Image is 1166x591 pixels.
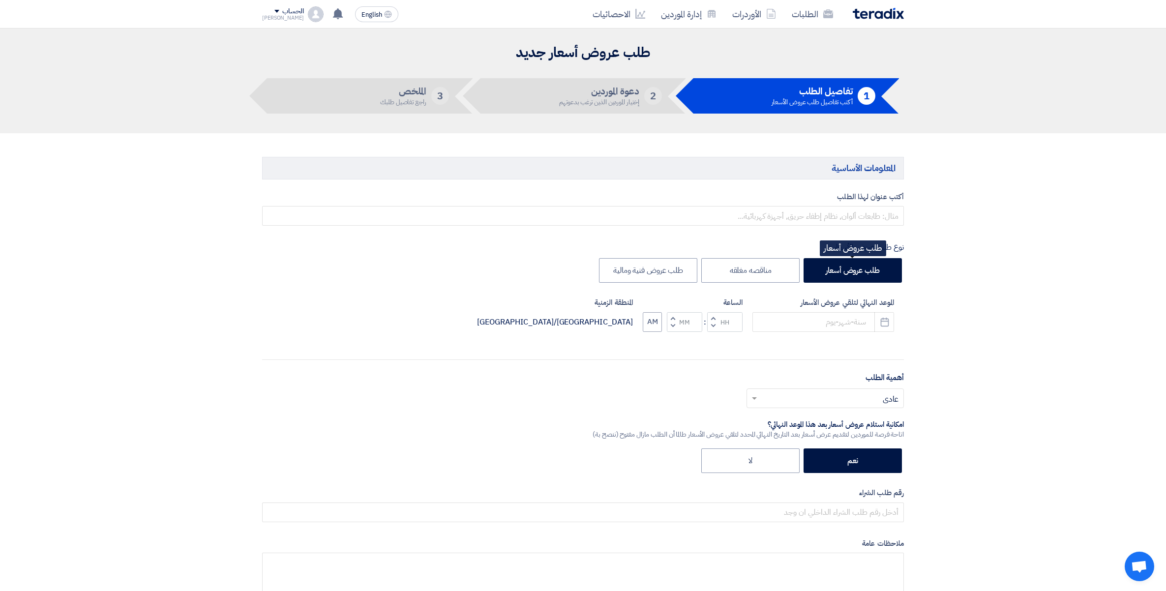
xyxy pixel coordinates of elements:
[772,99,853,105] div: أكتب تفاصيل طلب عروض الأسعار
[262,43,904,62] h2: طلب عروض أسعار جديد
[707,312,743,332] input: Hours
[644,87,662,105] div: 2
[477,316,633,328] div: [GEOGRAPHIC_DATA]/[GEOGRAPHIC_DATA]
[262,487,904,499] label: رقم طلب الشراء
[593,420,904,430] div: امكانية استلام عروض أسعار بعد هذا الموعد النهائي؟
[752,297,894,308] label: الموعد النهائي لتلقي عروض الأسعار
[262,241,904,253] div: نوع طلب عروض الأسعار
[653,2,724,26] a: إدارة الموردين
[559,87,640,96] h5: دعوة الموردين
[643,297,743,308] label: الساعة
[667,312,702,332] input: Minutes
[262,502,904,522] input: أدخل رقم طلب الشراء الداخلي ان وجد
[262,15,304,21] div: [PERSON_NAME]
[593,429,904,440] div: اتاحة فرصة للموردين لتقديم عرض أسعار بعد التاريخ النهائي المحدد لتلقي عروض الأسعار طالما أن الطلب...
[1125,552,1154,581] div: Open chat
[361,11,382,18] span: English
[355,6,398,22] button: English
[804,258,902,283] label: طلب عروض أسعار
[858,87,875,105] div: 1
[772,87,853,96] h5: تفاصيل الطلب
[380,99,426,105] div: راجع تفاصيل طلبك
[477,297,633,308] label: المنطقة الزمنية
[599,258,697,283] label: طلب عروض فنية ومالية
[820,240,886,256] div: طلب عروض أسعار
[784,2,841,26] a: الطلبات
[866,372,904,384] label: أهمية الطلب
[804,448,902,473] label: نعم
[308,6,324,22] img: profile_test.png
[585,2,653,26] a: الاحصائيات
[380,87,426,96] h5: الملخص
[702,316,707,328] div: :
[262,191,904,203] label: أكتب عنوان لهذا الطلب
[559,99,640,105] div: إختيار الموردين الذين ترغب بدعوتهم
[853,8,904,19] img: Teradix logo
[431,87,449,105] div: 3
[282,7,303,16] div: الحساب
[724,2,784,26] a: الأوردرات
[262,206,904,226] input: مثال: طابعات ألوان, نظام إطفاء حريق, أجهزة كهربائية...
[262,157,904,179] h5: المعلومات الأساسية
[752,312,894,332] input: سنة-شهر-يوم
[701,448,800,473] label: لا
[643,312,662,332] button: AM
[262,538,904,549] label: ملاحظات عامة
[701,258,800,283] label: مناقصه مغلقه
